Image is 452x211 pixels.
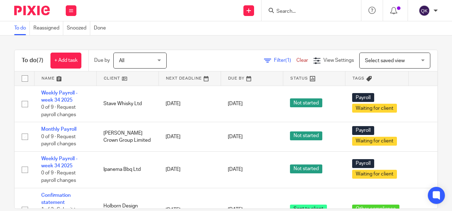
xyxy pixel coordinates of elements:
[419,5,430,16] img: svg%3E
[352,137,397,146] span: Waiting for client
[96,122,158,151] td: [PERSON_NAME] Crown Group Limited
[41,193,71,205] a: Confirmation statement
[158,86,221,122] td: [DATE]
[94,21,109,35] a: Done
[41,105,76,117] span: 0 of 9 · Request payroll changes
[352,170,397,179] span: Waiting for client
[158,151,221,188] td: [DATE]
[276,9,340,15] input: Search
[352,126,374,135] span: Payroll
[228,134,243,139] span: [DATE]
[50,53,81,69] a: + Add task
[37,58,43,63] span: (7)
[296,58,308,63] a: Clear
[22,57,43,64] h1: To do
[352,159,374,168] span: Payroll
[14,21,30,35] a: To do
[96,151,158,188] td: Ipanema Bbq Ltd
[119,58,124,63] span: All
[274,58,296,63] span: Filter
[94,57,110,64] p: Due by
[41,156,77,168] a: Weekly Payroll - week 34 2025
[67,21,90,35] a: Snoozed
[290,98,322,107] span: Not started
[41,134,76,147] span: 0 of 9 · Request payroll changes
[41,171,76,183] span: 0 of 9 · Request payroll changes
[323,58,354,63] span: View Settings
[41,127,76,132] a: Monthly Payroll
[353,76,365,80] span: Tags
[228,167,243,172] span: [DATE]
[96,86,158,122] td: Stave Whisky Ltd
[365,58,405,63] span: Select saved view
[352,104,397,113] span: Waiting for client
[158,122,221,151] td: [DATE]
[285,58,291,63] span: (1)
[290,164,322,173] span: Not started
[41,91,77,103] a: Weekly Payroll - week 34 2025
[352,93,374,102] span: Payroll
[290,131,322,140] span: Not started
[228,101,243,106] span: [DATE]
[33,21,63,35] a: Reassigned
[14,6,50,15] img: Pixie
